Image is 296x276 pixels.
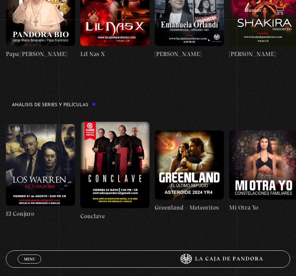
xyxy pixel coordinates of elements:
a: Greenland – Meteoritos [155,114,224,229]
h4: El Conjuro [6,209,75,219]
a: Conclave [80,114,150,229]
h4: Papa [PERSON_NAME] [6,49,75,59]
a: View your shopping cart [275,6,284,15]
span: Cerrar [21,263,38,268]
h4: Conclave [80,212,150,221]
h3: Análisis de series y películas [12,102,96,107]
h4: Lil Nas X [80,49,150,59]
h4: Greenland – Meteoritos [155,203,224,212]
h4: [PERSON_NAME] [155,49,224,59]
a: El Conjuro [6,114,75,229]
a: Buscar [245,8,262,13]
span: Menu [24,257,35,261]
